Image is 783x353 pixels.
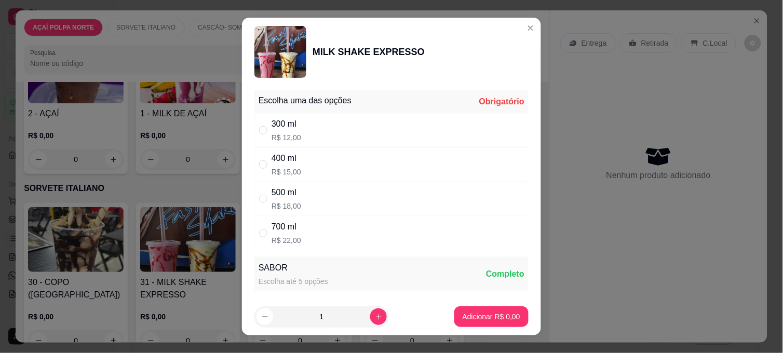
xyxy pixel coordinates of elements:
[272,132,301,143] p: R$ 12,00
[272,167,301,177] p: R$ 15,00
[272,201,301,211] p: R$ 18,00
[479,96,524,108] div: Obrigatório
[254,26,306,78] img: product-image
[272,118,301,130] div: 300 ml
[272,186,301,199] div: 500 ml
[256,308,273,325] button: decrease-product-quantity
[259,262,328,274] div: SABOR
[486,268,524,280] div: Completo
[259,276,328,287] div: Escolha até 5 opções
[272,235,301,246] p: R$ 22,00
[463,311,520,322] p: Adicionar R$ 0,00
[259,94,352,107] div: Escolha uma das opções
[370,308,387,325] button: increase-product-quantity
[522,20,539,36] button: Close
[454,306,529,327] button: Adicionar R$ 0,00
[272,152,301,165] div: 400 ml
[272,221,301,233] div: 700 ml
[259,295,296,308] div: Chocolate
[313,45,425,59] div: MILK SHAKE EXPRESSO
